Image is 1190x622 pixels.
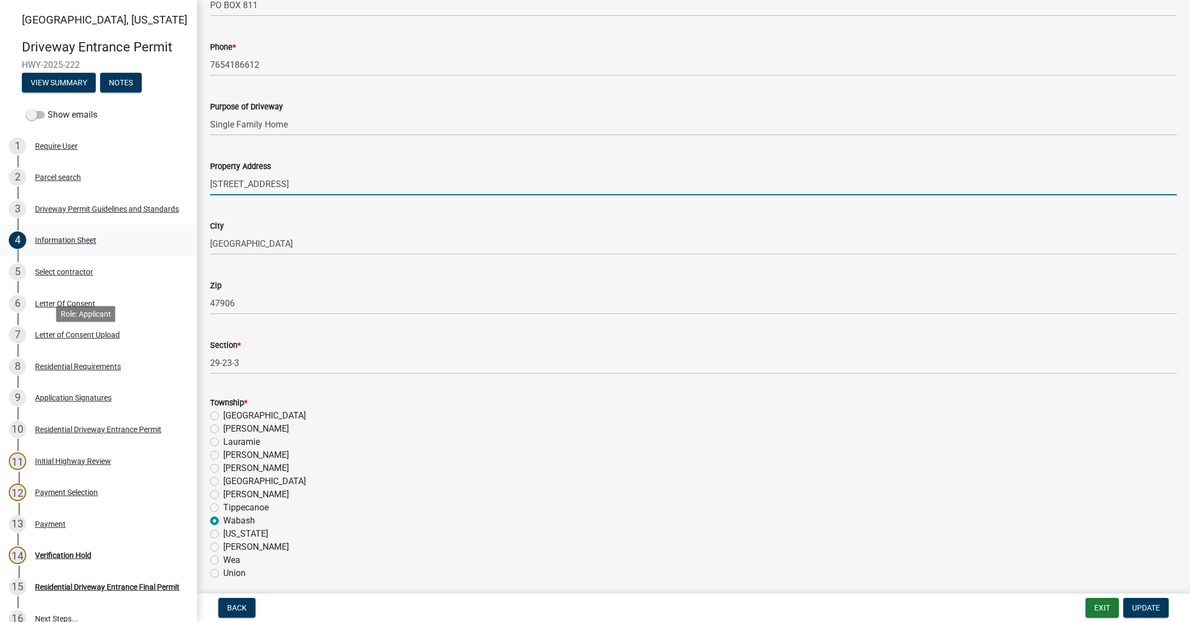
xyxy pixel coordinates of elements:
div: 10 [9,421,26,438]
label: Township [210,399,247,407]
button: View Summary [22,73,96,92]
wm-modal-confirm: Summary [22,79,96,88]
label: [PERSON_NAME] [223,488,289,501]
label: [GEOGRAPHIC_DATA] [223,475,306,488]
label: [GEOGRAPHIC_DATA] [223,409,306,422]
button: Exit [1085,598,1119,618]
div: 15 [9,578,26,596]
button: Update [1123,598,1169,618]
div: 13 [9,515,26,533]
div: Residential Driveway Entrance Permit [35,426,161,433]
div: Application Signatures [35,394,112,402]
div: Verification Hold [35,551,91,559]
span: HWY-2025-222 [22,60,175,70]
div: 7 [9,326,26,344]
label: Show emails [26,108,97,121]
div: Initial Highway Review [35,457,111,465]
div: 8 [9,358,26,375]
label: Phone [210,44,236,51]
div: Payment [35,520,66,528]
label: Section [210,342,241,350]
div: 4 [9,231,26,249]
div: Role: Applicant [56,306,115,322]
label: Tippecanoe [223,501,269,514]
label: Wabash [223,514,255,527]
label: Zip [210,282,222,290]
div: Parcel search [35,173,81,181]
div: 11 [9,452,26,470]
label: Wea [223,554,240,567]
div: Information Sheet [35,236,96,244]
label: Union [223,567,246,580]
button: Notes [100,73,142,92]
div: Payment Selection [35,489,98,496]
button: Back [218,598,256,618]
div: Residential Requirements [35,363,121,370]
wm-modal-confirm: Notes [100,79,142,88]
span: Update [1132,603,1160,612]
label: [PERSON_NAME] [223,449,289,462]
div: 14 [9,547,26,564]
div: 2 [9,168,26,186]
span: [GEOGRAPHIC_DATA], [US_STATE] [22,13,187,26]
div: Select contractor [35,268,93,276]
div: 9 [9,389,26,406]
div: 5 [9,263,26,281]
div: 12 [9,484,26,501]
label: [PERSON_NAME] [223,540,289,554]
div: Residential Driveway Entrance Final Permit [35,583,179,591]
label: [US_STATE] [223,527,268,540]
div: Driveway Permit Guidelines and Standards [35,205,179,213]
div: 6 [9,295,26,312]
label: Purpose of Driveway [210,103,283,111]
h4: Driveway Entrance Permit [22,39,188,55]
label: Lauramie [223,435,260,449]
div: Letter Of Consent [35,300,95,307]
div: Require User [35,142,78,150]
div: 1 [9,137,26,155]
label: [PERSON_NAME] [223,422,289,435]
label: City [210,223,224,230]
label: Property Address [210,163,271,171]
div: 3 [9,200,26,218]
div: Letter of Consent Upload [35,331,120,339]
label: [PERSON_NAME] [223,462,289,475]
span: Back [227,603,247,612]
